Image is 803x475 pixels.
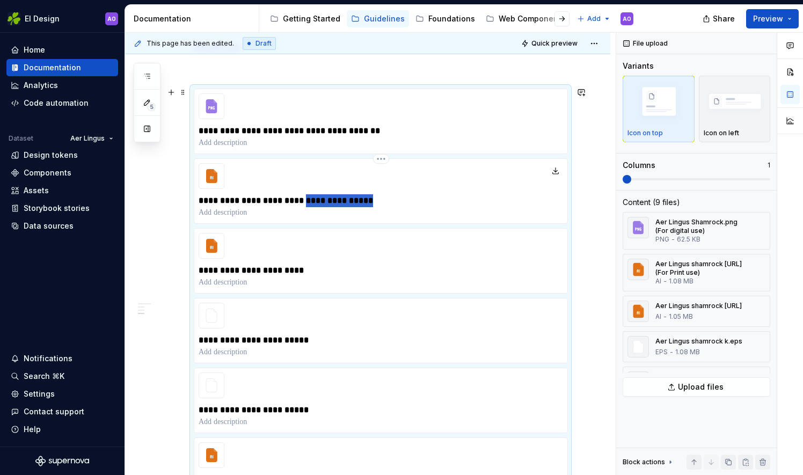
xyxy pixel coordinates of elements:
button: Quick preview [518,36,582,51]
div: Aer Lingus shamrock w.eps [655,372,743,381]
div: Home [24,45,45,55]
div: AO [107,14,116,23]
span: 1.08 MB [675,348,700,356]
div: Page tree [266,8,572,30]
span: AI [655,312,661,321]
div: Documentation [134,13,254,24]
button: Contact support [6,403,118,420]
div: Storybook stories [24,203,90,214]
span: - [663,277,667,286]
button: Share [697,9,742,28]
a: Home [6,41,118,59]
div: Columns [623,160,655,171]
div: Code automation [24,98,89,108]
a: Assets [6,182,118,199]
a: Design tokens [6,147,118,164]
button: Upload files [623,377,770,397]
div: Components [24,167,71,178]
span: Add [587,14,601,23]
div: Aer Lingus Shamrock.png (For digital use) [655,218,750,235]
div: AO [623,14,631,23]
img: placeholder [627,82,690,123]
div: Analytics [24,80,58,91]
a: Web Components [481,10,570,27]
button: Help [6,421,118,438]
span: Aer Lingus [70,134,105,143]
p: 1 [768,161,770,170]
span: Share [713,13,735,24]
div: Aer Lingus shamrock [URL] (For Print use) [655,260,750,277]
span: 5 [147,103,156,111]
span: - [671,235,675,244]
span: EPS [655,348,668,356]
span: Draft [255,39,272,48]
div: Search ⌘K [24,371,64,382]
div: Content (9 files) [623,197,680,208]
div: EI Design [25,13,60,24]
span: 1.05 MB [669,312,693,321]
span: This page has been edited. [147,39,234,48]
div: Dataset [9,134,33,143]
span: AI [655,277,661,286]
a: Getting Started [266,10,345,27]
div: Aer Lingus shamrock [URL] [655,302,742,310]
a: Components [6,164,118,181]
a: Storybook stories [6,200,118,217]
a: Settings [6,385,118,403]
div: Web Components [499,13,565,24]
button: placeholderIcon on top [623,76,695,142]
span: - [670,348,673,356]
button: Search ⌘K [6,368,118,385]
a: Documentation [6,59,118,76]
div: Design tokens [24,150,78,160]
div: Getting Started [283,13,340,24]
div: Variants [623,61,654,71]
p: Icon on top [627,129,663,137]
svg: Supernova Logo [35,456,89,466]
a: Guidelines [347,10,409,27]
div: Block actions [623,458,665,466]
button: Aer Lingus [65,131,118,146]
button: placeholderIcon on left [699,76,771,142]
span: Preview [753,13,783,24]
a: Code automation [6,94,118,112]
span: 62.5 KB [677,235,700,244]
span: Upload files [678,382,724,392]
div: Notifications [24,353,72,364]
button: EI DesignAO [2,7,122,30]
button: Notifications [6,350,118,367]
div: Documentation [24,62,81,73]
img: 56b5df98-d96d-4d7e-807c-0afdf3bdaefa.png [8,12,20,25]
img: placeholder [704,82,766,123]
span: 1.08 MB [669,277,693,286]
p: Icon on left [704,129,739,137]
a: Analytics [6,77,118,94]
div: Guidelines [364,13,405,24]
button: Preview [746,9,799,28]
div: Settings [24,389,55,399]
div: Help [24,424,41,435]
button: Add [574,11,614,26]
div: Assets [24,185,49,196]
div: Data sources [24,221,74,231]
div: Block actions [623,455,675,470]
a: Data sources [6,217,118,235]
div: Aer Lingus shamrock k.eps [655,337,742,346]
span: - [663,312,667,321]
div: Foundations [428,13,475,24]
span: Quick preview [531,39,578,48]
a: Foundations [411,10,479,27]
div: Contact support [24,406,84,417]
span: PNG [655,235,669,244]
